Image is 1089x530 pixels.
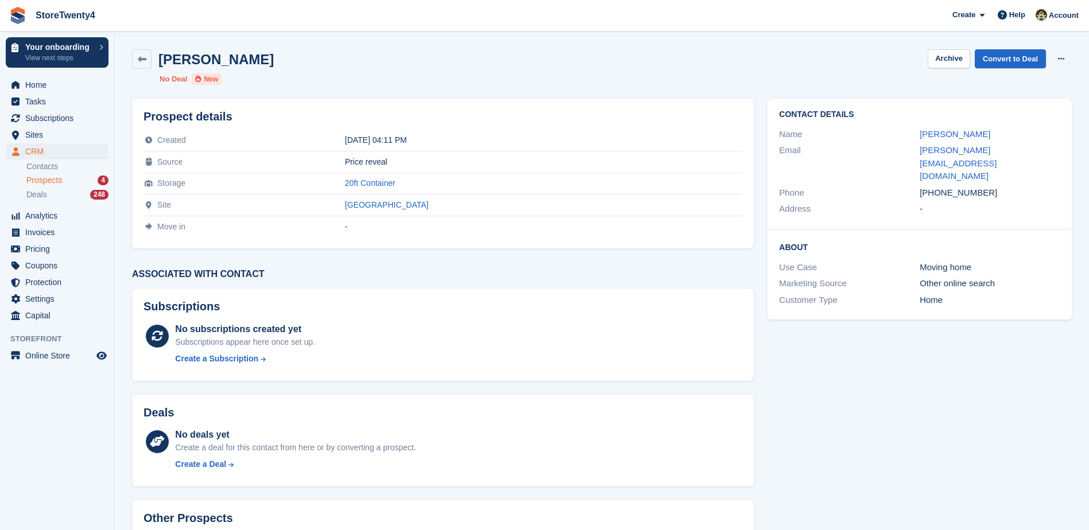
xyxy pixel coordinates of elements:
div: Name [779,128,920,141]
div: 4 [98,176,108,185]
span: Settings [25,291,94,307]
a: Preview store [95,349,108,363]
a: Prospects 4 [26,174,108,186]
div: Address [779,202,920,216]
span: Sites [25,127,94,143]
h3: Associated with contact [132,269,754,279]
a: Create a Subscription [175,353,315,365]
div: Phone [779,186,920,200]
img: Lee Hanlon [1036,9,1047,21]
div: Price reveal [345,157,743,166]
a: menu [6,241,108,257]
a: Create a Deal [175,458,416,470]
div: Customer Type [779,294,920,307]
a: menu [6,143,108,159]
div: Home [920,294,1060,307]
a: Deals 248 [26,189,108,201]
div: No subscriptions created yet [175,322,315,336]
h2: Deals [144,406,174,419]
a: 20ft Container [345,178,396,188]
div: Create a Subscription [175,353,258,365]
div: - [345,222,743,231]
span: Deals [26,189,47,200]
a: [PERSON_NAME] [920,129,990,139]
div: Marketing Source [779,277,920,290]
a: menu [6,77,108,93]
a: Your onboarding View next steps [6,37,108,68]
span: Online Store [25,348,94,364]
a: StoreTwenty4 [31,6,100,25]
span: Analytics [25,208,94,224]
h2: Other Prospects [144,512,233,525]
span: Created [157,135,186,145]
li: New [192,73,222,85]
img: stora-icon-8386f47178a22dfd0bd8f6a31ec36ba5ce8667c1dd55bd0f319d3a0aa187defe.svg [9,7,26,24]
p: Your onboarding [25,43,94,51]
span: Site [157,200,171,209]
span: Protection [25,274,94,290]
span: Create [952,9,975,21]
span: Coupons [25,258,94,274]
div: Create a Deal [175,458,226,470]
div: [PHONE_NUMBER] [920,186,1060,200]
div: Moving home [920,261,1060,274]
p: View next steps [25,53,94,63]
span: Subscriptions [25,110,94,126]
div: - [920,202,1060,216]
span: Storage [157,178,185,188]
div: [DATE] 04:11 PM [345,135,743,145]
a: menu [6,291,108,307]
h2: [PERSON_NAME] [158,52,274,67]
span: Pricing [25,241,94,257]
button: Archive [928,49,970,68]
a: menu [6,110,108,126]
a: Convert to Deal [975,49,1046,68]
span: Invoices [25,224,94,240]
a: [PERSON_NAME][EMAIL_ADDRESS][DOMAIN_NAME] [920,145,997,181]
div: Other online search [920,277,1060,290]
h2: Subscriptions [144,300,742,313]
div: Email [779,144,920,183]
div: Subscriptions appear here once set up. [175,336,315,348]
div: Use Case [779,261,920,274]
a: menu [6,274,108,290]
span: Storefront [10,333,114,345]
span: Prospects [26,175,62,186]
li: No Deal [160,73,187,85]
span: Capital [25,307,94,324]
h2: Prospect details [144,110,742,123]
h2: About [779,241,1060,252]
a: menu [6,348,108,364]
span: Account [1049,10,1079,21]
a: [GEOGRAPHIC_DATA] [345,200,429,209]
a: Contacts [26,161,108,172]
a: menu [6,224,108,240]
span: Home [25,77,94,93]
a: menu [6,127,108,143]
span: Move in [157,222,185,231]
h2: Contact Details [779,110,1060,119]
a: menu [6,307,108,324]
span: CRM [25,143,94,159]
a: menu [6,208,108,224]
span: Help [1009,9,1025,21]
div: No deals yet [175,428,416,442]
a: menu [6,93,108,110]
span: Source [157,157,183,166]
div: 248 [90,190,108,200]
span: Tasks [25,93,94,110]
a: menu [6,258,108,274]
div: Create a deal for this contact from here or by converting a prospect. [175,442,416,454]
